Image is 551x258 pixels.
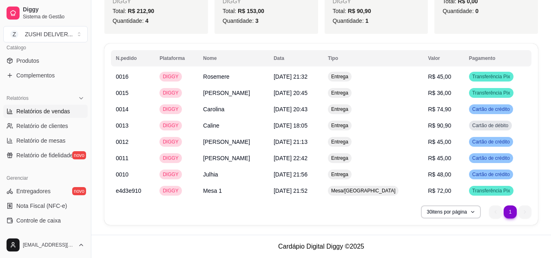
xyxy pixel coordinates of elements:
[198,183,269,199] td: Mesa 1
[16,187,51,195] span: Entregadores
[274,187,308,194] span: [DATE] 21:52
[428,171,451,178] span: R$ 48,00
[471,73,512,80] span: Transferência Pix
[471,106,511,112] span: Cartão de crédito
[3,119,88,132] a: Relatório de clientes
[116,171,128,178] span: 0010
[333,18,369,24] span: Quantidade:
[423,50,464,66] th: Valor
[111,50,155,66] th: N.pedido
[16,137,66,145] span: Relatório de mesas
[113,8,154,14] span: Total:
[269,50,323,66] th: Data
[330,155,350,161] span: Entrega
[485,201,536,223] nav: pagination navigation
[16,122,68,130] span: Relatório de clientes
[23,13,84,20] span: Sistema de Gestão
[116,139,128,145] span: 0012
[7,95,29,101] span: Relatórios
[464,50,531,66] th: Pagamento
[471,155,511,161] span: Cartão de crédito
[504,205,517,218] li: pagination item 1 active
[330,106,350,112] span: Entrega
[428,139,451,145] span: R$ 45,00
[198,101,269,117] td: Carolina
[198,117,269,134] td: Caline
[198,68,269,85] td: Rosemere
[255,18,259,24] span: 3
[330,90,350,96] span: Entrega
[161,73,180,80] span: DIGGY
[330,171,350,178] span: Entrega
[198,150,269,166] td: [PERSON_NAME]
[3,172,88,185] div: Gerenciar
[91,235,551,258] footer: Cardápio Digital Diggy © 2025
[10,30,18,38] span: Z
[161,139,180,145] span: DIGGY
[3,235,88,255] button: [EMAIL_ADDRESS][DOMAIN_NAME]
[113,18,148,24] span: Quantidade:
[16,151,73,159] span: Relatório de fidelidade
[161,171,180,178] span: DIGGY
[475,8,478,14] span: 0
[471,171,511,178] span: Cartão de crédito
[3,26,88,42] button: Select a team
[443,8,478,14] span: Quantidade:
[161,187,180,194] span: DIGGY
[274,73,308,80] span: [DATE] 21:32
[16,216,61,225] span: Controle de caixa
[25,30,73,38] div: ZUSHI DELIVER ...
[274,90,308,96] span: [DATE] 20:45
[116,106,128,112] span: 0014
[116,155,128,161] span: 0011
[330,122,350,129] span: Entrega
[274,139,308,145] span: [DATE] 21:13
[421,205,481,218] button: 30itens por página
[161,155,180,161] span: DIGGY
[238,8,264,14] span: R$ 153,00
[428,155,451,161] span: R$ 45,00
[274,122,308,129] span: [DATE] 18:05
[198,50,269,66] th: Nome
[274,171,308,178] span: [DATE] 21:56
[116,90,128,96] span: 0015
[116,122,128,129] span: 0013
[198,85,269,101] td: [PERSON_NAME]
[428,187,451,194] span: R$ 72,00
[116,73,128,80] span: 0016
[274,106,308,112] span: [DATE] 20:43
[428,106,451,112] span: R$ 74,90
[3,185,88,198] a: Entregadoresnovo
[330,139,350,145] span: Entrega
[471,122,510,129] span: Cartão de débito
[3,214,88,227] a: Controle de caixa
[471,139,511,145] span: Cartão de crédito
[3,69,88,82] a: Complementos
[333,8,371,14] span: Total:
[161,90,180,96] span: DIGGY
[116,187,141,194] span: e4d3e910
[323,50,423,66] th: Tipo
[145,18,148,24] span: 4
[3,3,88,23] a: DiggySistema de Gestão
[471,187,512,194] span: Transferência Pix
[330,73,350,80] span: Entrega
[155,50,198,66] th: Plataforma
[16,231,60,239] span: Controle de fiado
[223,8,264,14] span: Total:
[128,8,154,14] span: R$ 212,90
[428,73,451,80] span: R$ 45,00
[23,242,75,248] span: [EMAIL_ADDRESS][DOMAIN_NAME]
[3,199,88,212] a: Nota Fiscal (NFC-e)
[428,122,451,129] span: R$ 90,90
[330,187,397,194] span: Mesa/[GEOGRAPHIC_DATA]
[365,18,369,24] span: 1
[161,122,180,129] span: DIGGY
[471,90,512,96] span: Transferência Pix
[428,90,451,96] span: R$ 36,00
[3,41,88,54] div: Catálogo
[348,8,371,14] span: R$ 90,90
[3,105,88,118] a: Relatórios de vendas
[3,229,88,242] a: Controle de fiado
[161,106,180,112] span: DIGGY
